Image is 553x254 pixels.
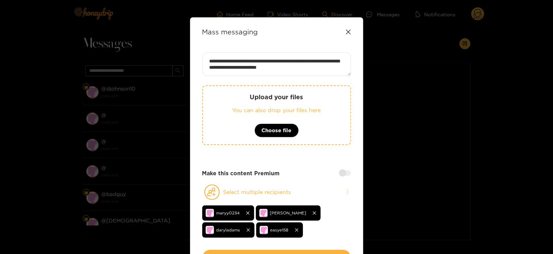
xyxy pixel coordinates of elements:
[216,226,240,234] span: daryladams
[206,226,214,234] img: no-avatar.png
[255,124,299,137] button: Choose file
[202,28,258,36] strong: Mass messaging
[202,169,280,177] strong: Make this content Premium
[270,209,306,217] span: [PERSON_NAME]
[216,209,240,217] span: maryy0234
[202,184,351,200] button: Select multiple recipients
[270,226,289,234] span: easye158
[217,93,337,101] p: Upload your files
[259,209,268,217] img: no-avatar.png
[217,106,337,114] p: You can also drop your files here
[206,209,214,217] img: no-avatar.png
[262,126,292,135] span: Choose file
[260,226,268,234] img: no-avatar.png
